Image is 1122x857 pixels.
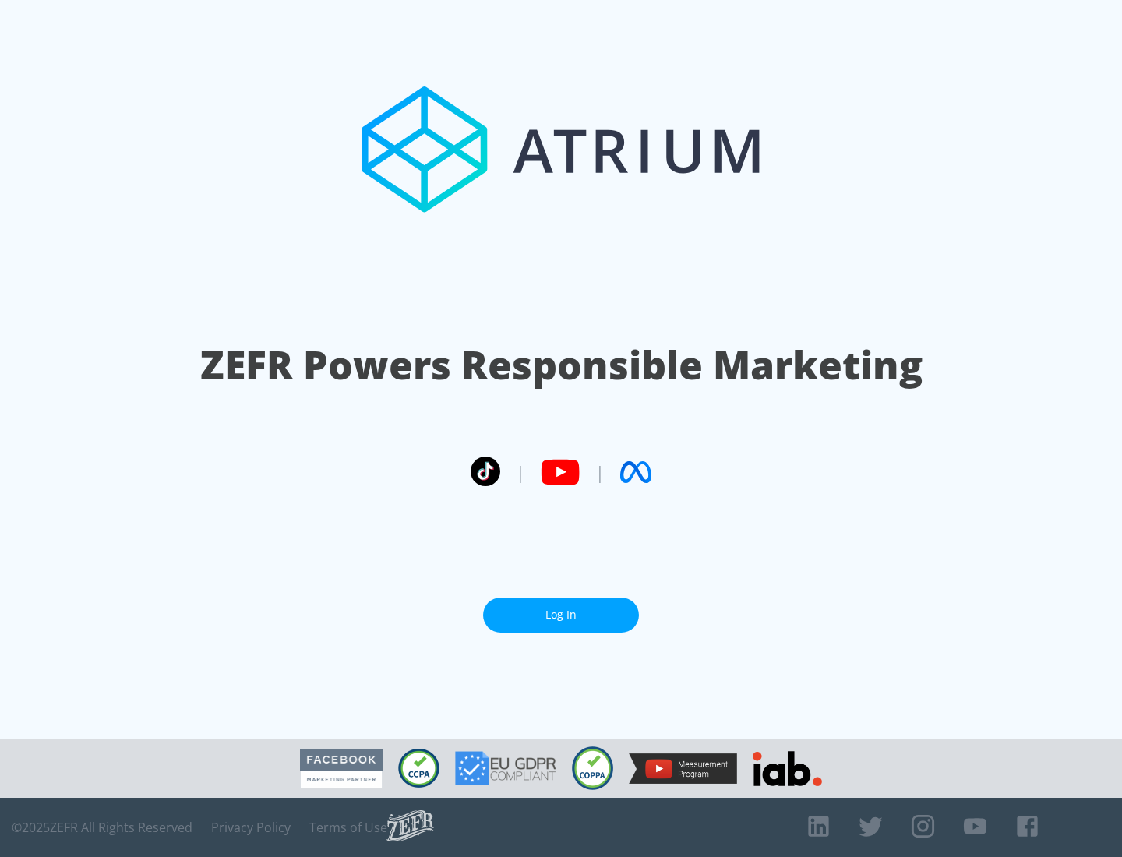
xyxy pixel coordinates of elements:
span: | [516,460,525,484]
a: Terms of Use [309,820,387,835]
img: GDPR Compliant [455,751,556,785]
a: Log In [483,598,639,633]
img: Facebook Marketing Partner [300,749,383,788]
span: © 2025 ZEFR All Rights Reserved [12,820,192,835]
span: | [595,460,605,484]
h1: ZEFR Powers Responsible Marketing [200,338,923,392]
img: COPPA Compliant [572,746,613,790]
a: Privacy Policy [211,820,291,835]
img: YouTube Measurement Program [629,753,737,784]
img: IAB [753,751,822,786]
img: CCPA Compliant [398,749,439,788]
